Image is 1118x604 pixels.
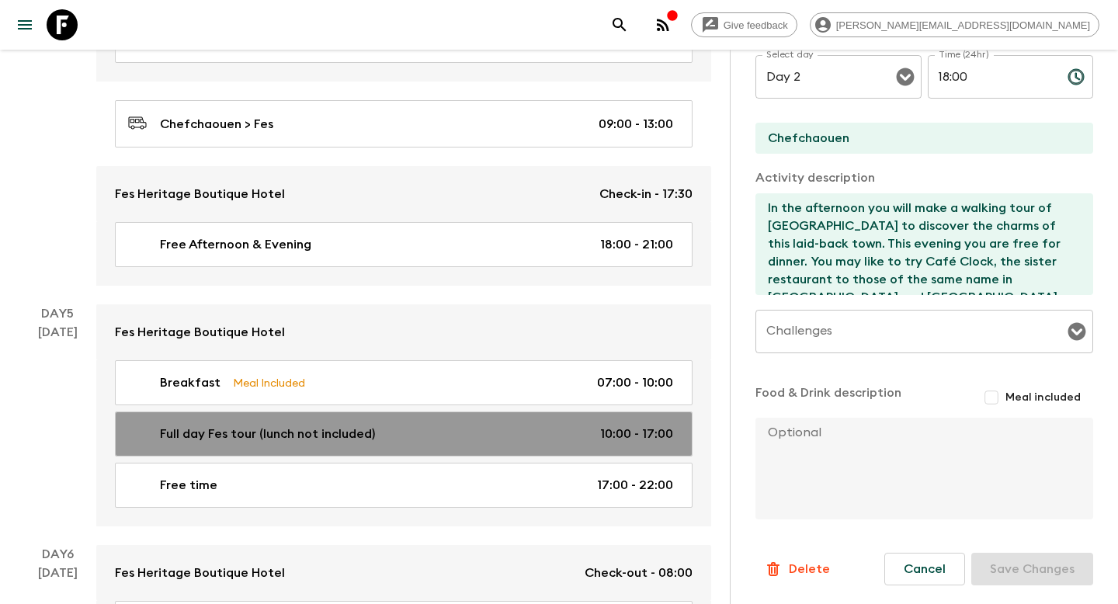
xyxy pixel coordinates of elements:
[597,476,673,495] p: 17:00 - 22:00
[38,323,78,526] div: [DATE]
[828,19,1099,31] span: [PERSON_NAME][EMAIL_ADDRESS][DOMAIN_NAME]
[755,384,901,411] p: Food & Drink description
[810,12,1099,37] div: [PERSON_NAME][EMAIL_ADDRESS][DOMAIN_NAME]
[115,100,693,148] a: Chefchaouen > Fes09:00 - 13:00
[115,185,285,203] p: Fes Heritage Boutique Hotel
[115,411,693,456] a: Full day Fes tour (lunch not included)10:00 - 17:00
[766,48,814,61] label: Select day
[96,166,711,222] a: Fes Heritage Boutique HotelCheck-in - 17:30
[160,425,375,443] p: Full day Fes tour (lunch not included)
[600,425,673,443] p: 10:00 - 17:00
[96,545,711,601] a: Fes Heritage Boutique HotelCheck-out - 08:00
[755,554,838,585] button: Delete
[160,373,220,392] p: Breakfast
[604,9,635,40] button: search adventures
[19,545,96,564] p: Day 6
[715,19,797,31] span: Give feedback
[9,9,40,40] button: menu
[789,560,830,578] p: Delete
[1066,321,1088,342] button: Open
[1005,390,1081,405] span: Meal included
[599,185,693,203] p: Check-in - 17:30
[597,373,673,392] p: 07:00 - 10:00
[1061,61,1092,92] button: Choose time, selected time is 6:00 PM
[928,55,1055,99] input: hh:mm
[115,463,693,508] a: Free time17:00 - 22:00
[233,374,305,391] p: Meal Included
[115,323,285,342] p: Fes Heritage Boutique Hotel
[755,123,1081,154] input: End Location (leave blank if same as Start)
[160,476,217,495] p: Free time
[585,564,693,582] p: Check-out - 08:00
[599,115,673,134] p: 09:00 - 13:00
[160,115,273,134] p: Chefchaouen > Fes
[939,48,989,61] label: Time (24hr)
[600,235,673,254] p: 18:00 - 21:00
[19,304,96,323] p: Day 5
[755,193,1081,295] textarea: In the afternoon you will make a walking tour of [GEOGRAPHIC_DATA] to discover the charms of this...
[115,360,693,405] a: BreakfastMeal Included07:00 - 10:00
[160,235,311,254] p: Free Afternoon & Evening
[96,304,711,360] a: Fes Heritage Boutique Hotel
[894,66,916,88] button: Open
[115,564,285,582] p: Fes Heritage Boutique Hotel
[691,12,797,37] a: Give feedback
[755,168,1093,187] p: Activity description
[115,222,693,267] a: Free Afternoon & Evening18:00 - 21:00
[884,553,965,585] button: Cancel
